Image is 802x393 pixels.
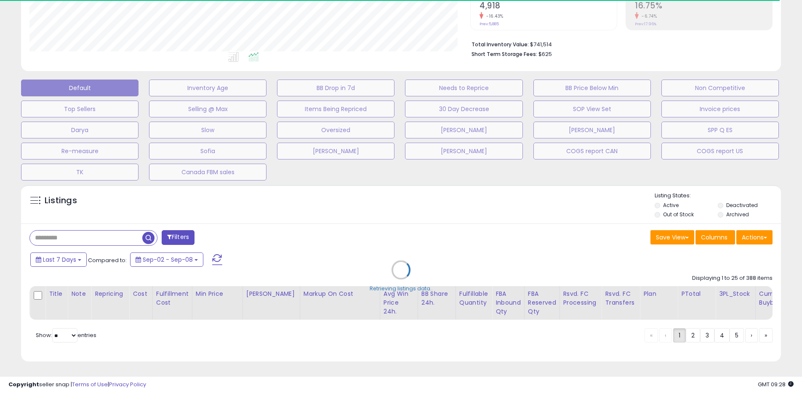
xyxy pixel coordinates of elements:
[480,1,617,12] h2: 4,918
[149,101,266,117] button: Selling @ Max
[483,13,504,19] small: -16.43%
[533,101,651,117] button: SOP View Set
[661,101,779,117] button: Invoice prices
[21,122,139,138] button: Darya
[533,143,651,159] button: COGS report CAN
[533,122,651,138] button: [PERSON_NAME]
[472,41,529,48] b: Total Inventory Value:
[370,284,433,292] div: Retrieving listings data..
[533,80,651,96] button: BB Price Below Min
[149,122,266,138] button: Slow
[635,1,772,12] h2: 16.75%
[472,50,537,58] b: Short Term Storage Fees:
[538,50,552,58] span: $625
[21,80,139,96] button: Default
[72,380,108,388] a: Terms of Use
[277,122,394,138] button: Oversized
[405,122,522,138] button: [PERSON_NAME]
[758,380,794,388] span: 2025-09-16 09:28 GMT
[661,80,779,96] button: Non Competitive
[277,101,394,117] button: Items Being Repriced
[8,380,39,388] strong: Copyright
[21,143,139,159] button: Re-measure
[635,21,656,27] small: Prev: 17.96%
[472,39,766,49] li: $741,514
[149,164,266,181] button: Canada FBM sales
[8,381,146,389] div: seller snap | |
[277,80,394,96] button: BB Drop in 7d
[405,143,522,159] button: [PERSON_NAME]
[149,143,266,159] button: Sofia
[277,143,394,159] button: [PERSON_NAME]
[109,380,146,388] a: Privacy Policy
[21,101,139,117] button: Top Sellers
[21,164,139,181] button: TK
[480,21,499,27] small: Prev: 5,885
[639,13,657,19] small: -6.74%
[661,143,779,159] button: COGS report US
[661,122,779,138] button: SPP Q ES
[405,101,522,117] button: 30 Day Decrease
[149,80,266,96] button: Inventory Age
[405,80,522,96] button: Needs to Reprice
